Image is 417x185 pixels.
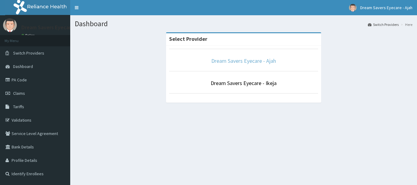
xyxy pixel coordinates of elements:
span: Switch Providers [13,50,44,56]
strong: Select Provider [169,35,207,42]
a: Switch Providers [368,22,399,27]
a: Online [21,33,36,37]
span: Claims [13,91,25,96]
p: Dream Savers Eyecare - Ajah [21,25,88,30]
li: Here [399,22,412,27]
span: Tariffs [13,104,24,109]
span: Dashboard [13,64,33,69]
span: Dream Savers Eyecare - Ajah [360,5,412,10]
img: User Image [3,18,17,32]
a: Dream Savers Eyecare - Ajah [211,57,276,64]
h1: Dashboard [75,20,412,28]
img: User Image [349,4,357,12]
a: Dream Savers Eyecare - Ikeja [211,80,277,87]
